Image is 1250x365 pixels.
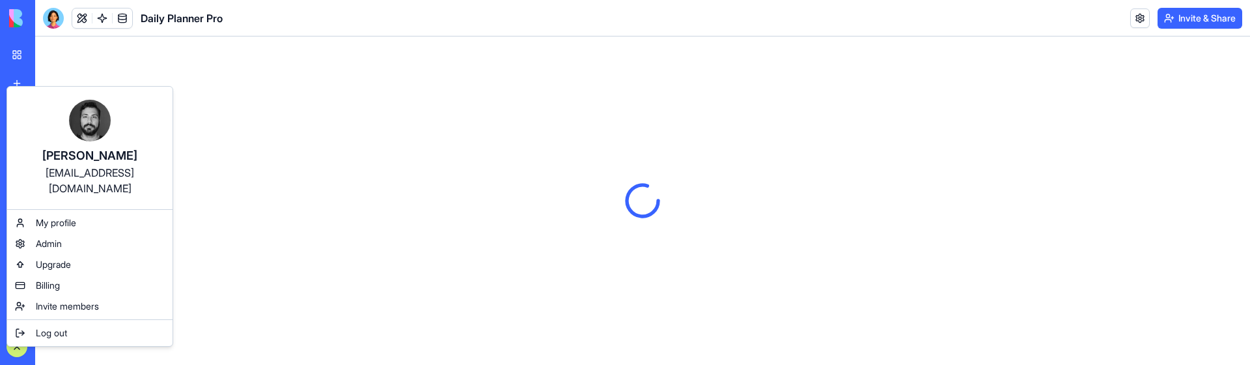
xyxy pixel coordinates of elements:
[10,89,170,207] a: [PERSON_NAME][EMAIL_ADDRESS][DOMAIN_NAME]
[36,216,76,229] span: My profile
[36,237,62,250] span: Admin
[36,279,60,292] span: Billing
[10,233,170,254] a: Admin
[10,254,170,275] a: Upgrade
[36,258,71,271] span: Upgrade
[36,327,67,340] span: Log out
[10,275,170,296] a: Billing
[20,147,160,165] div: [PERSON_NAME]
[69,100,111,141] img: ACg8ocLgOF4bjOymJxKawdIdklYA68NjYQoKYxjRny7HkDiFQmphKnKP_Q=s96-c
[20,165,160,196] div: [EMAIL_ADDRESS][DOMAIN_NAME]
[10,296,170,317] a: Invite members
[10,212,170,233] a: My profile
[36,300,99,313] span: Invite members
